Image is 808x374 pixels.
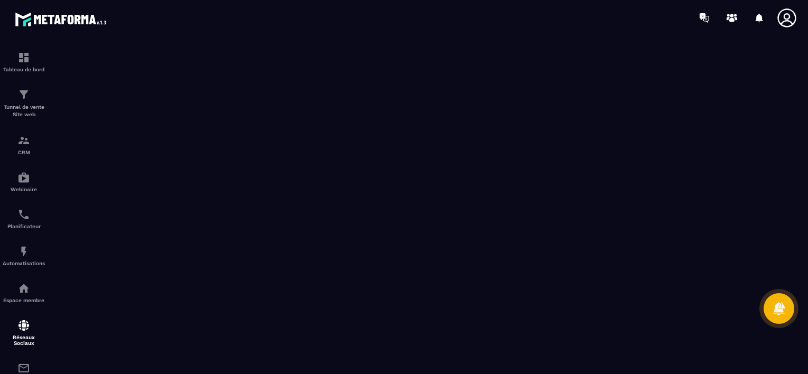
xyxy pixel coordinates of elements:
p: Webinaire [3,186,45,192]
p: Réseaux Sociaux [3,334,45,346]
a: automationsautomationsEspace membre [3,274,45,311]
img: automations [17,282,30,295]
img: automations [17,245,30,258]
img: logo [15,10,110,29]
a: social-networksocial-networkRéseaux Sociaux [3,311,45,354]
img: formation [17,88,30,101]
a: automationsautomationsWebinaire [3,163,45,200]
img: social-network [17,319,30,332]
img: automations [17,171,30,184]
p: Automatisations [3,260,45,266]
p: Tunnel de vente Site web [3,104,45,118]
a: formationformationTunnel de vente Site web [3,80,45,126]
a: schedulerschedulerPlanificateur [3,200,45,237]
p: Tableau de bord [3,67,45,72]
a: formationformationTableau de bord [3,43,45,80]
img: formation [17,134,30,147]
p: Planificateur [3,223,45,229]
p: CRM [3,149,45,155]
a: formationformationCRM [3,126,45,163]
img: scheduler [17,208,30,221]
p: Espace membre [3,297,45,303]
img: formation [17,51,30,64]
a: automationsautomationsAutomatisations [3,237,45,274]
